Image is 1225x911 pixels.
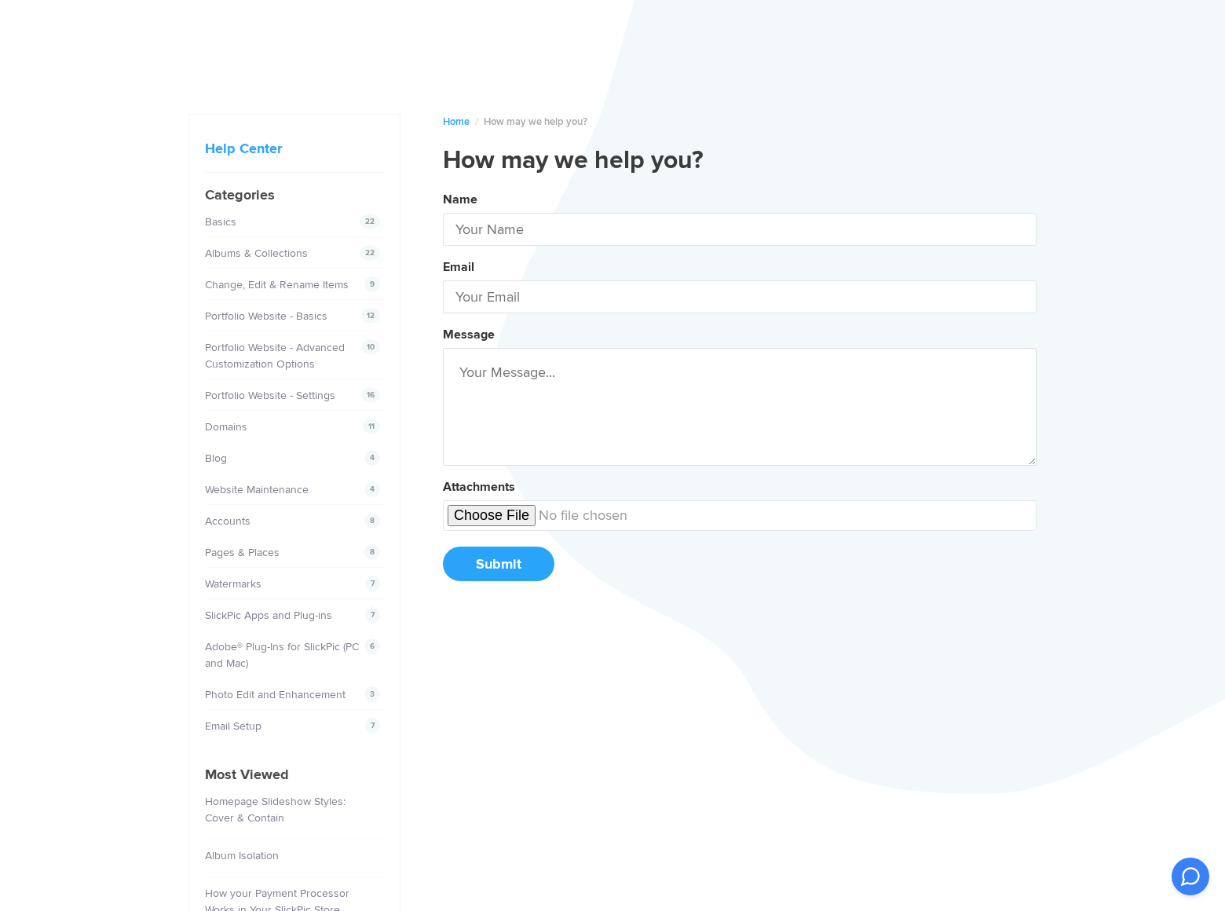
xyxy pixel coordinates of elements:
[443,479,515,495] label: Attachments
[205,764,384,785] h4: Most Viewed
[363,419,380,434] span: 11
[205,609,332,622] a: SlickPic Apps and Plug-ins
[205,849,279,862] a: Album Isolation
[205,420,247,434] a: Domains
[205,278,349,291] a: Change, Edit & Rename Items
[205,640,359,670] a: Adobe® Plug-Ins for SlickPic (PC and Mac)
[205,140,282,157] a: Help Center
[361,308,380,324] span: 12
[205,483,309,496] a: Website Maintenance
[205,688,346,701] a: Photo Edit and Enhancement
[364,450,380,466] span: 4
[364,513,380,529] span: 8
[443,213,1037,246] input: Your Name
[205,719,261,733] a: Email Setup
[205,452,227,465] a: Blog
[364,481,380,497] span: 4
[443,192,477,207] label: Name
[205,577,261,591] a: Watermarks
[205,185,384,206] h4: Categories
[205,215,236,229] a: Basics
[205,309,327,323] a: Portfolio Website - Basics
[364,638,380,654] span: 6
[443,145,1037,177] h1: How may we help you?
[364,686,380,702] span: 3
[205,389,335,402] a: Portfolio Website - Settings
[365,576,380,591] span: 7
[364,544,380,560] span: 8
[365,607,380,623] span: 7
[443,186,1037,598] button: NameEmailMessageAttachmentsSubmit
[443,259,474,275] label: Email
[205,341,345,371] a: Portfolio Website - Advanced Customization Options
[360,245,380,261] span: 22
[364,276,380,292] span: 9
[365,718,380,734] span: 7
[205,546,280,559] a: Pages & Places
[475,115,478,128] span: /
[443,280,1037,313] input: Your Email
[361,339,380,355] span: 10
[205,514,250,528] a: Accounts
[443,327,495,342] label: Message
[443,115,470,128] a: Home
[205,247,308,260] a: Albums & Collections
[443,547,554,581] button: Submit
[361,387,380,403] span: 16
[443,500,1037,531] input: undefined
[205,795,346,825] a: Homepage Slideshow Styles: Cover & Contain
[360,214,380,229] span: 22
[484,115,587,128] span: How may we help you?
